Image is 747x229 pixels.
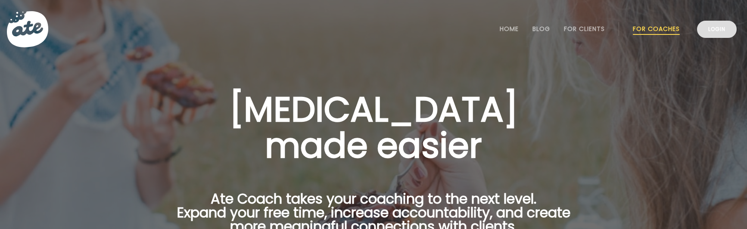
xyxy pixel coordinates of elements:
a: Login [697,21,737,38]
h1: [MEDICAL_DATA] made easier [163,91,584,164]
a: For Clients [564,25,605,32]
a: For Coaches [633,25,680,32]
a: Blog [532,25,550,32]
a: Home [500,25,519,32]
